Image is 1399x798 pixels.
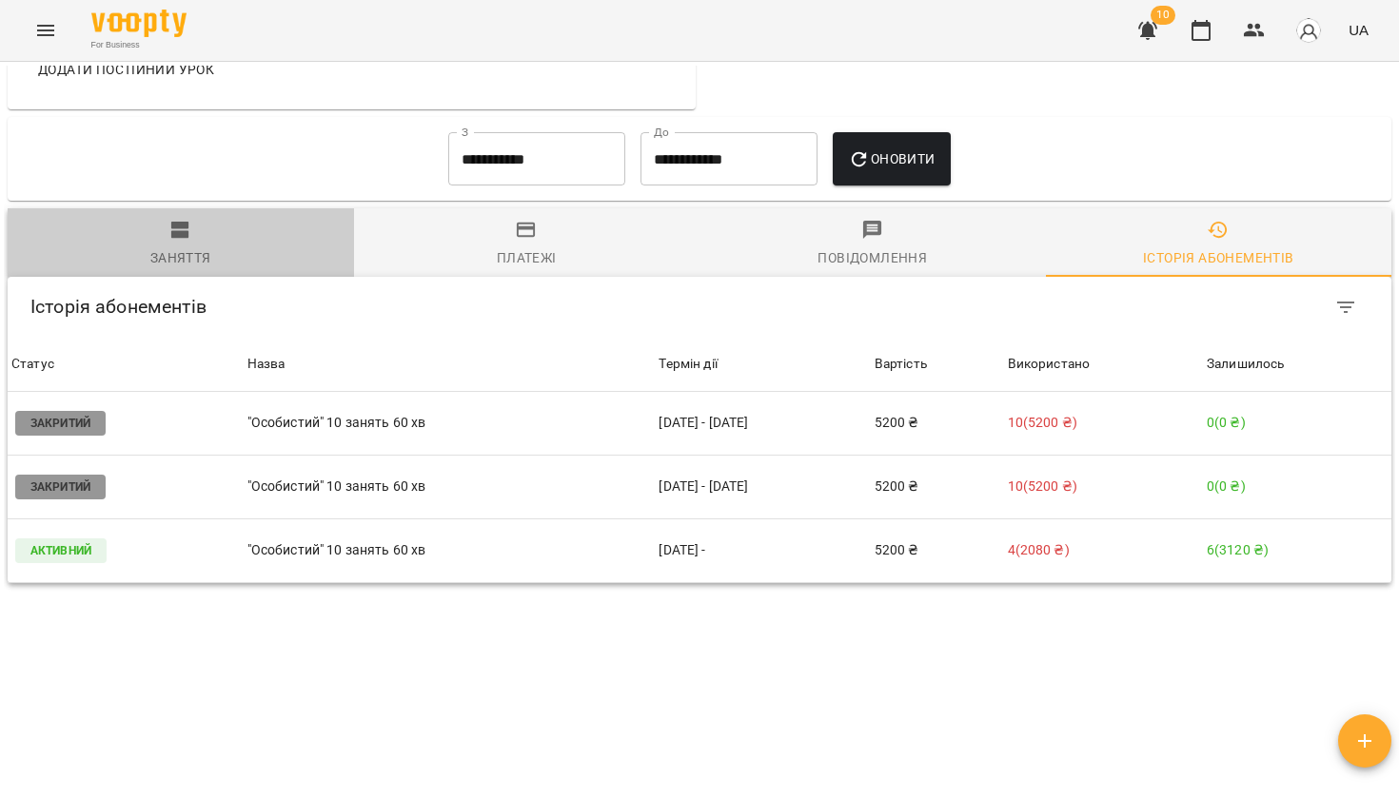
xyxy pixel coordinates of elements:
p: "Особистий" 10 занять 60 хв [247,477,652,496]
button: Оновити [833,132,950,185]
button: Додати постійний урок [30,52,222,87]
button: Filter Table [1323,284,1369,330]
div: Table Toolbar [8,277,1391,338]
span: Оновити [848,147,935,170]
p: 0 ( 0 ₴ ) [1207,413,1388,433]
p: Закритий [15,475,106,499]
button: Menu [23,8,69,53]
span: Додати постійний урок [38,58,214,81]
p: Активний [15,538,107,563]
img: avatar_s.png [1295,17,1322,44]
h6: Історія абонементів [30,292,765,321]
td: [DATE] - [DATE] [655,392,870,456]
div: Вартість [875,353,927,376]
div: Sort [247,353,286,376]
span: Статус [11,353,240,376]
p: "Особистий" 10 занять 60 хв [247,540,652,560]
img: Voopty Logo [91,10,187,37]
p: Закритий [15,411,106,436]
div: Повідомлення [818,246,927,269]
div: Sort [1008,353,1091,376]
td: 5200 ₴ [871,518,1004,582]
span: UA [1349,20,1369,40]
div: Використано [1008,353,1091,376]
p: 6 ( 3120 ₴ ) [1207,540,1388,560]
span: 10 [1151,6,1175,25]
td: [DATE] - [DATE] [655,455,870,518]
span: For Business [91,39,187,51]
span: Використано [1008,353,1199,376]
span: Залишилось [1207,353,1388,376]
td: 5200 ₴ [871,392,1004,456]
span: Вартість [875,353,1000,376]
div: Платежі [497,246,557,269]
div: Історія абонементів [1143,246,1293,269]
div: Термін дії [659,353,866,376]
p: "Особистий" 10 занять 60 хв [247,413,652,433]
p: 4 ( 2080 ₴ ) [1008,540,1199,560]
div: Sort [875,353,927,376]
div: Назва [247,353,286,376]
span: Назва [247,353,652,376]
p: 10 ( 5200 ₴ ) [1008,413,1199,433]
div: Залишилось [1207,353,1284,376]
div: Sort [1207,353,1284,376]
div: Заняття [150,246,211,269]
div: Sort [11,353,54,376]
p: 0 ( 0 ₴ ) [1207,477,1388,496]
td: [DATE] - [655,518,870,582]
p: 10 ( 5200 ₴ ) [1008,477,1199,496]
td: 5200 ₴ [871,455,1004,518]
div: Статус [11,353,54,376]
button: UA [1341,12,1376,48]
